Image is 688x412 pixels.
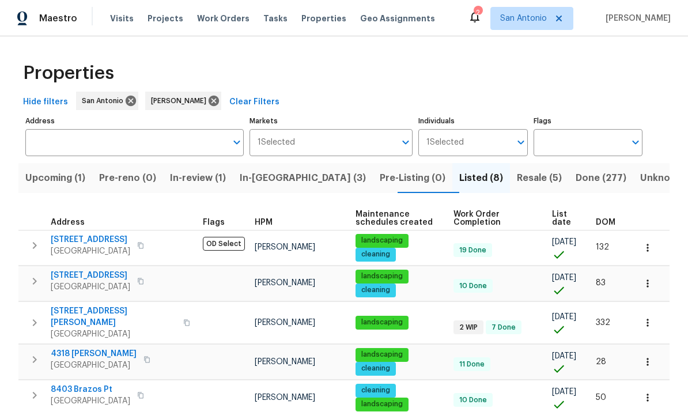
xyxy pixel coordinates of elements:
[229,134,245,150] button: Open
[51,348,137,360] span: 4318 [PERSON_NAME]
[76,92,138,110] div: San Antonio
[426,138,464,148] span: 1 Selected
[51,234,130,245] span: [STREET_ADDRESS]
[601,13,671,24] span: [PERSON_NAME]
[23,95,68,109] span: Hide filters
[500,13,547,24] span: San Antonio
[596,279,606,287] span: 83
[25,170,85,186] span: Upcoming (1)
[360,13,435,24] span: Geo Assignments
[357,399,407,409] span: landscaping
[301,13,346,24] span: Properties
[596,218,615,226] span: DOM
[25,118,244,124] label: Address
[459,170,503,186] span: Listed (8)
[240,170,366,186] span: In-[GEOGRAPHIC_DATA] (3)
[357,317,407,327] span: landscaping
[255,243,315,251] span: [PERSON_NAME]
[418,118,527,124] label: Individuals
[51,395,130,407] span: [GEOGRAPHIC_DATA]
[380,170,445,186] span: Pre-Listing (0)
[203,218,225,226] span: Flags
[51,281,130,293] span: [GEOGRAPHIC_DATA]
[197,13,250,24] span: Work Orders
[151,95,211,107] span: [PERSON_NAME]
[453,210,533,226] span: Work Order Completion
[552,313,576,321] span: [DATE]
[51,305,176,328] span: [STREET_ADDRESS][PERSON_NAME]
[51,270,130,281] span: [STREET_ADDRESS]
[455,395,492,405] span: 10 Done
[356,210,433,226] span: Maintenance schedules created
[552,274,576,282] span: [DATE]
[51,328,176,340] span: [GEOGRAPHIC_DATA]
[255,279,315,287] span: [PERSON_NAME]
[596,319,610,327] span: 332
[357,385,395,395] span: cleaning
[51,245,130,257] span: [GEOGRAPHIC_DATA]
[596,243,609,251] span: 132
[357,250,395,259] span: cleaning
[255,358,315,366] span: [PERSON_NAME]
[357,364,395,373] span: cleaning
[513,134,529,150] button: Open
[263,14,288,22] span: Tasks
[51,384,130,395] span: 8403 Brazos Pt
[357,350,407,360] span: landscaping
[170,170,226,186] span: In-review (1)
[82,95,128,107] span: San Antonio
[203,237,245,251] span: OD Select
[576,170,626,186] span: Done (277)
[18,92,73,113] button: Hide filters
[250,118,413,124] label: Markets
[357,236,407,245] span: landscaping
[455,360,489,369] span: 11 Done
[474,7,482,18] div: 2
[39,13,77,24] span: Maestro
[51,218,85,226] span: Address
[552,210,576,226] span: List date
[534,118,642,124] label: Flags
[596,358,606,366] span: 28
[552,352,576,360] span: [DATE]
[255,218,273,226] span: HPM
[357,271,407,281] span: landscaping
[145,92,221,110] div: [PERSON_NAME]
[398,134,414,150] button: Open
[23,67,114,79] span: Properties
[487,323,520,332] span: 7 Done
[552,388,576,396] span: [DATE]
[455,245,491,255] span: 19 Done
[148,13,183,24] span: Projects
[357,285,395,295] span: cleaning
[51,360,137,371] span: [GEOGRAPHIC_DATA]
[229,95,279,109] span: Clear Filters
[258,138,295,148] span: 1 Selected
[455,323,482,332] span: 2 WIP
[255,394,315,402] span: [PERSON_NAME]
[627,134,644,150] button: Open
[455,281,492,291] span: 10 Done
[110,13,134,24] span: Visits
[552,238,576,246] span: [DATE]
[225,92,284,113] button: Clear Filters
[255,319,315,327] span: [PERSON_NAME]
[99,170,156,186] span: Pre-reno (0)
[517,170,562,186] span: Resale (5)
[596,394,606,402] span: 50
